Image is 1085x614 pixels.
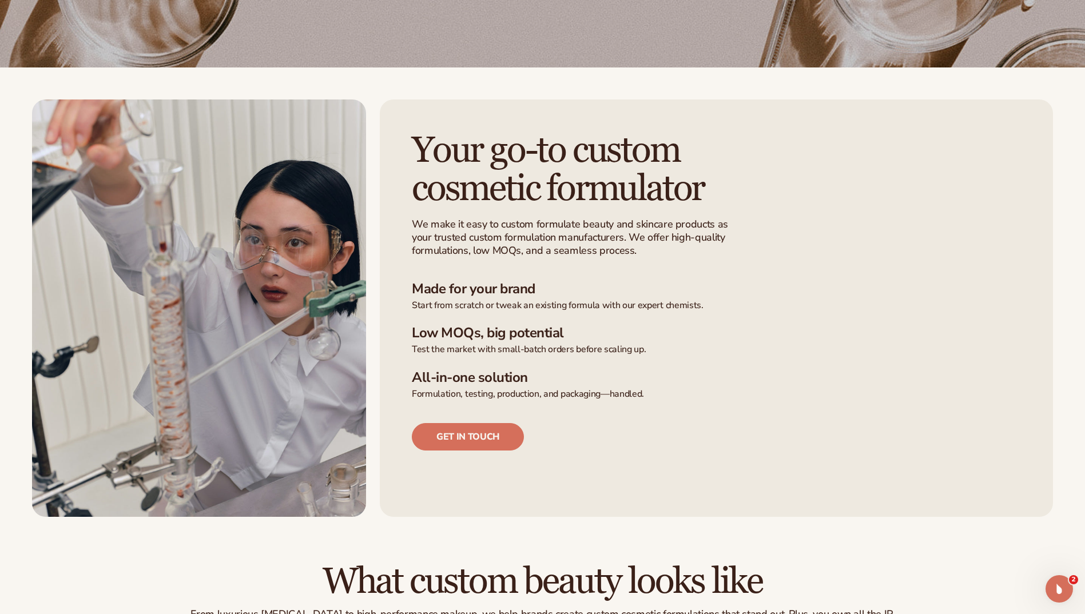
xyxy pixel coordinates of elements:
[412,131,760,208] h1: Your go-to custom cosmetic formulator
[412,423,524,450] a: Get in touch
[412,325,1021,341] h3: Low MOQs, big potential
[412,388,1021,400] p: Formulation, testing, production, and packaging—handled.
[412,300,1021,312] p: Start from scratch or tweak an existing formula with our expert chemists.
[32,99,366,517] img: Female scientist in chemistry lab.
[32,563,1053,601] h2: What custom beauty looks like
[412,344,1021,356] p: Test the market with small-batch orders before scaling up.
[412,369,1021,386] h3: All-in-one solution
[412,218,735,258] p: We make it easy to custom formulate beauty and skincare products as your trusted custom formulati...
[1046,575,1073,603] iframe: Intercom live chat
[412,281,1021,297] h3: Made for your brand
[1069,575,1078,584] span: 2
